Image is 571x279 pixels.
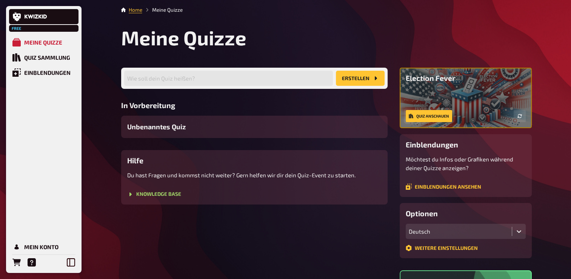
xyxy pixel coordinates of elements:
a: Weitere Einstellungen [406,245,478,251]
a: Einblendungen ansehen [406,184,481,190]
a: Einblendungen [9,65,78,80]
h3: Hilfe [127,156,382,165]
li: Home [129,6,142,14]
h3: In Vorbereitung [121,101,388,110]
li: Meine Quizze [142,6,183,14]
p: Du hast Fragen und kommst nicht weiter? Gern helfen wir dir dein Quiz-Event zu starten. [127,171,382,180]
div: Mein Konto [24,243,58,250]
a: Quiz Sammlung [9,50,78,65]
a: Unbenanntes Quiz [121,116,388,138]
h3: Optionen [406,209,526,218]
div: Einblendungen [24,69,71,76]
h3: Election Fever [406,74,526,82]
h3: Einblendungen [406,140,526,149]
span: Unbenanntes Quiz [127,122,186,132]
a: Knowledge Base [127,191,181,197]
a: Quiz anschauen [406,110,452,122]
div: Meine Quizze [24,39,62,46]
div: Quiz Sammlung [24,54,70,61]
a: Home [129,7,142,13]
a: Hilfe [24,255,39,270]
p: Möchtest du Infos oder Grafiken während deiner Quizze anzeigen? [406,155,526,172]
input: Wie soll dein Quiz heißen? [124,71,333,86]
button: Erstellen [336,71,385,86]
div: Deutsch [409,228,509,235]
span: Free [10,26,23,31]
a: Mein Konto [9,239,78,254]
a: Bestellungen [9,255,24,270]
a: Meine Quizze [9,35,78,50]
h1: Meine Quizze [121,26,532,50]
